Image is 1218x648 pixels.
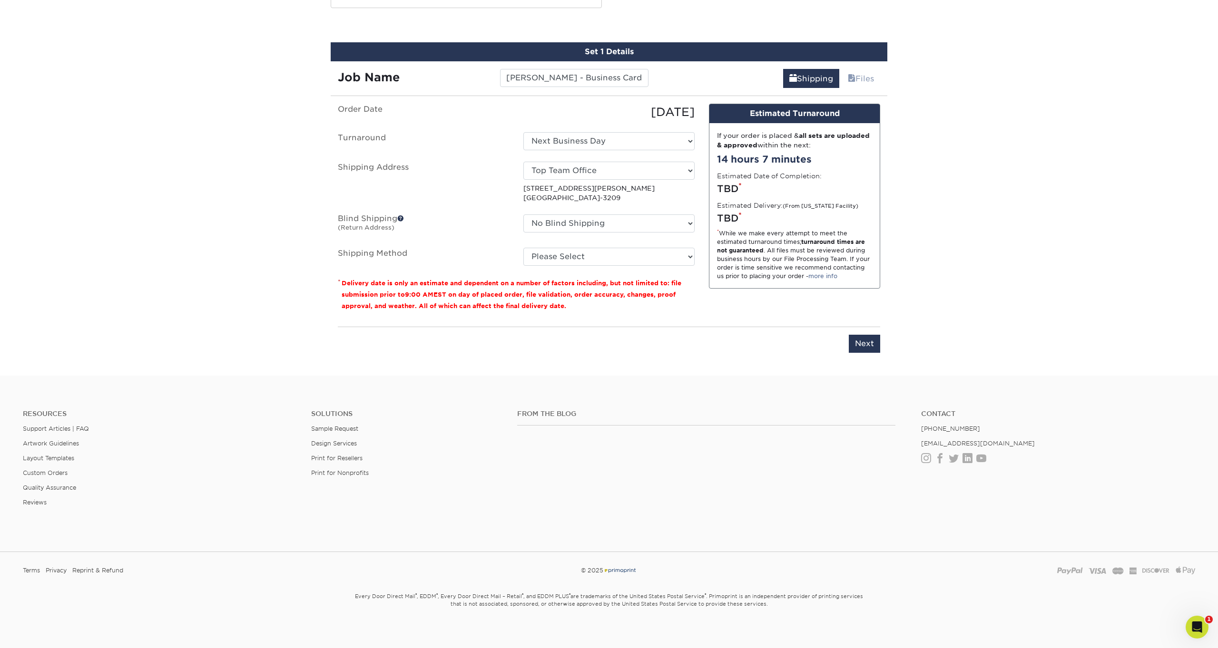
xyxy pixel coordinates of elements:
[603,567,637,574] img: Primoprint
[23,563,40,578] a: Terms
[516,104,702,121] div: [DATE]
[709,104,880,123] div: Estimated Turnaround
[311,469,369,476] a: Print for Nonprofits
[921,440,1035,447] a: [EMAIL_ADDRESS][DOMAIN_NAME]
[1186,616,1208,638] iframe: Intercom live chat
[717,152,872,166] div: 14 hours 7 minutes
[717,182,872,196] div: TBD
[783,69,839,88] a: Shipping
[72,563,123,578] a: Reprint & Refund
[331,104,516,121] label: Order Date
[23,499,47,506] a: Reviews
[436,592,438,597] sup: ®
[331,162,516,203] label: Shipping Address
[717,238,865,254] strong: turnaround times are not guaranteed
[23,484,76,491] a: Quality Assurance
[411,563,806,578] div: © 2025
[311,440,357,447] a: Design Services
[717,229,872,280] div: While we make every attempt to meet the estimated turnaround times; . All files must be reviewed ...
[342,280,681,309] small: Delivery date is only an estimate and dependent on a number of factors including, but not limited...
[717,211,872,225] div: TBD
[849,335,880,353] input: Next
[23,440,79,447] a: Artwork Guidelines
[415,592,417,597] sup: ®
[500,69,648,87] input: Enter a job name
[331,248,516,266] label: Shipping Method
[705,592,706,597] sup: ®
[717,201,858,210] label: Estimated Delivery:
[842,69,880,88] a: Files
[717,171,822,181] label: Estimated Date of Completion:
[808,272,837,280] a: more info
[311,425,358,432] a: Sample Request
[921,425,980,432] a: [PHONE_NUMBER]
[23,410,297,418] h4: Resources
[311,410,503,418] h4: Solutions
[331,589,887,631] small: Every Door Direct Mail , EDDM , Every Door Direct Mail – Retail , and EDDM PLUS are trademarks of...
[23,455,74,462] a: Layout Templates
[517,410,895,418] h4: From the Blog
[23,425,89,432] a: Support Articles | FAQ
[331,132,516,150] label: Turnaround
[338,224,394,231] small: (Return Address)
[338,70,400,84] strong: Job Name
[569,592,570,597] sup: ®
[331,42,887,61] div: Set 1 Details
[717,131,872,150] div: If your order is placed & within the next:
[522,592,523,597] sup: ®
[848,74,855,83] span: files
[1205,616,1213,623] span: 1
[789,74,797,83] span: shipping
[331,214,516,236] label: Blind Shipping
[23,469,68,476] a: Custom Orders
[921,410,1195,418] a: Contact
[783,203,858,209] small: (From [US_STATE] Facility)
[405,291,433,298] span: 9:00 AM
[46,563,67,578] a: Privacy
[523,184,695,203] p: [STREET_ADDRESS][PERSON_NAME] [GEOGRAPHIC_DATA]-3209
[311,455,363,462] a: Print for Resellers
